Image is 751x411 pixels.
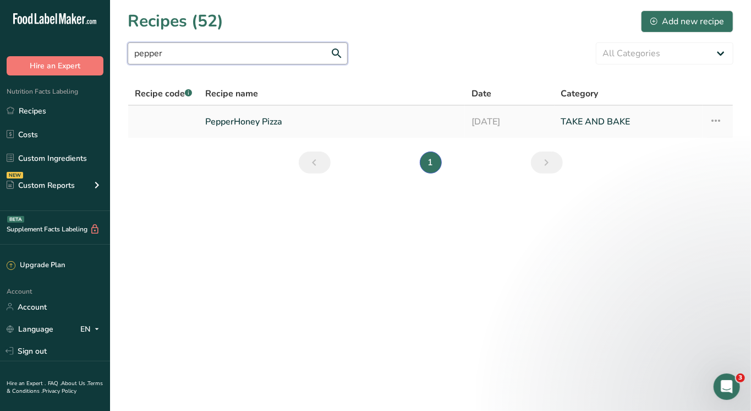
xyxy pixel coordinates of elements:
a: [DATE] [472,110,547,133]
span: Recipe code [135,88,192,100]
div: EN [80,322,103,336]
div: BETA [7,216,24,223]
a: Privacy Policy [42,387,76,395]
span: Category [561,87,599,100]
iframe: Intercom live chat [714,374,740,400]
div: Custom Reports [7,180,75,191]
a: TAKE AND BAKE [561,110,697,133]
div: NEW [7,172,23,179]
a: FAQ . [48,380,61,387]
span: 3 [736,374,745,382]
h1: Recipes (52) [128,9,223,34]
a: Language [7,320,53,339]
button: Hire an Expert [7,56,103,75]
button: Add new recipe [641,10,733,33]
input: Search for recipe [128,42,348,64]
a: Terms & Conditions . [7,380,103,395]
a: Previous page [299,152,331,174]
div: Add new recipe [650,15,724,28]
a: Hire an Expert . [7,380,46,387]
span: Date [472,87,491,100]
a: PepperHoney Pizza [205,110,458,133]
div: Upgrade Plan [7,260,65,271]
span: Recipe name [205,87,258,100]
a: Next page [531,152,563,174]
a: About Us . [61,380,87,387]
